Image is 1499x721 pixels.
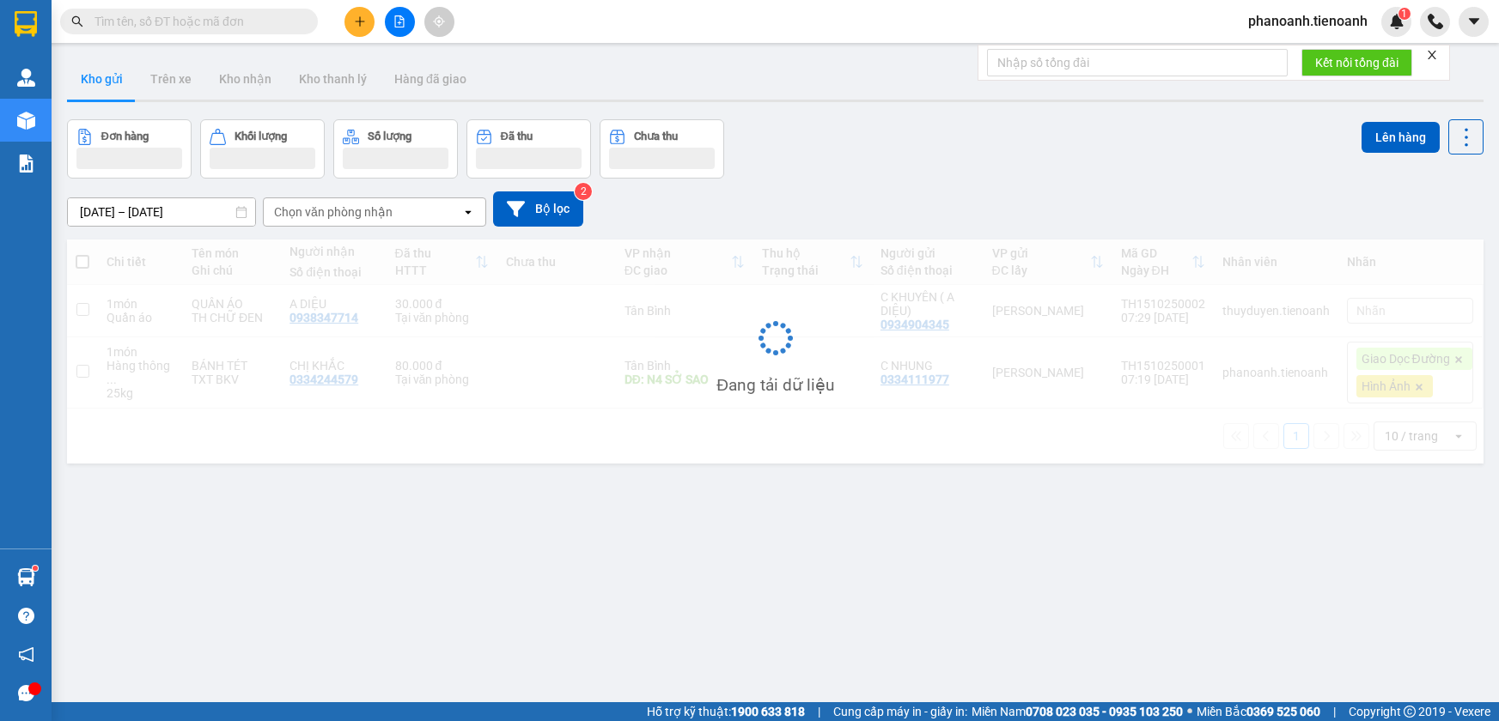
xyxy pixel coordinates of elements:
span: aim [433,15,445,27]
img: logo-vxr [15,11,37,37]
span: caret-down [1466,14,1482,29]
button: aim [424,7,454,37]
div: Số lượng [368,130,411,142]
strong: 0708 023 035 - 0935 103 250 [1026,705,1183,718]
img: solution-icon [17,154,35,173]
button: Số lượng [333,119,458,179]
span: notification [18,646,34,663]
button: Đơn hàng [67,119,192,179]
img: warehouse-icon [17,568,35,586]
button: caret-down [1459,7,1489,37]
span: 1 [1401,8,1407,20]
span: Kết nối tổng đài [1315,53,1398,72]
input: Nhập số tổng đài [987,49,1288,76]
div: Chưa thu [634,130,678,142]
img: icon-new-feature [1389,14,1405,29]
button: file-add [385,7,415,37]
span: Cung cấp máy in - giấy in: [833,702,967,721]
button: Chưa thu [600,119,724,179]
button: Đã thu [466,119,591,179]
img: warehouse-icon [17,112,35,130]
strong: 0369 525 060 [1246,705,1320,718]
button: Kết nối tổng đài [1301,49,1412,76]
sup: 1 [1398,8,1411,20]
div: Đơn hàng [101,130,149,142]
button: plus [344,7,375,37]
button: Lên hàng [1362,122,1440,153]
span: copyright [1404,706,1416,718]
span: close [1426,49,1438,61]
button: Bộ lọc [493,191,583,227]
span: Hỗ trợ kỹ thuật: [647,702,805,721]
button: Hàng đã giao [381,58,480,100]
span: message [18,685,34,701]
img: warehouse-icon [17,69,35,87]
span: search [71,15,83,27]
strong: 1900 633 818 [731,705,805,718]
span: Miền Nam [972,702,1183,721]
button: Kho gửi [67,58,137,100]
div: Chọn văn phòng nhận [274,203,393,221]
sup: 2 [575,183,592,200]
button: Kho nhận [205,58,285,100]
div: Khối lượng [235,130,287,142]
button: Trên xe [137,58,205,100]
span: | [818,702,820,721]
input: Select a date range. [68,198,255,226]
img: phone-icon [1428,14,1443,29]
span: file-add [393,15,405,27]
span: | [1333,702,1336,721]
svg: open [461,205,475,219]
span: ⚪️ [1187,708,1192,715]
div: Đang tải dữ liệu [716,373,834,398]
span: Miền Bắc [1197,702,1320,721]
button: Kho thanh lý [285,58,381,100]
input: Tìm tên, số ĐT hoặc mã đơn [94,12,297,31]
div: Đã thu [501,130,533,142]
span: phanoanh.tienoanh [1234,10,1381,32]
sup: 1 [33,566,38,571]
button: Khối lượng [200,119,325,179]
span: question-circle [18,608,34,624]
span: plus [354,15,366,27]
